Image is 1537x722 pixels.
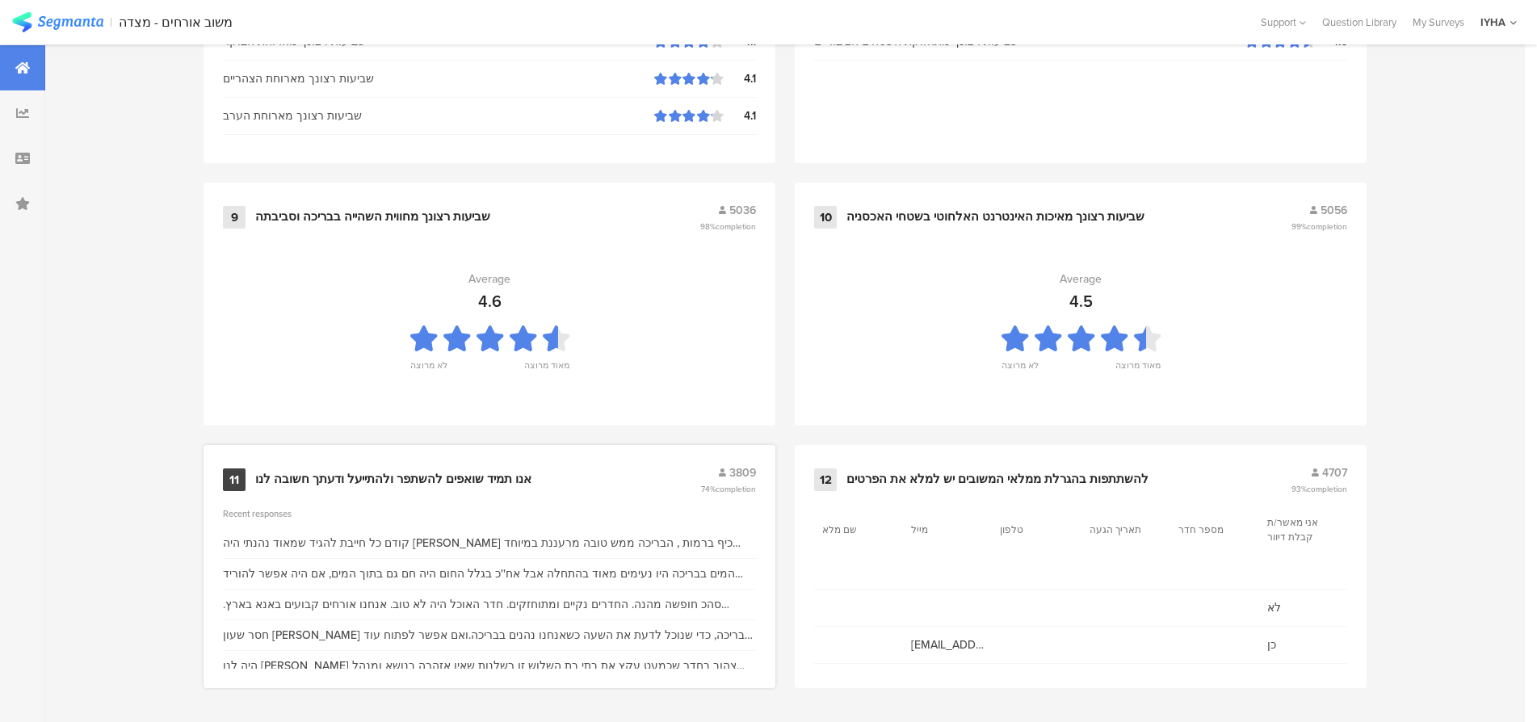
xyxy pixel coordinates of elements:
section: אני מאשר/ת קבלת דיוור [1267,515,1340,544]
div: סהכ חופשה מהנה. החדרים נקיים ומתוחזקים. חדר האוכל היה לא טוב. אנחנו אורחים קבועים באנא בארץ. והפע... [223,596,756,613]
section: מספר חדר [1178,523,1251,537]
div: משוב אורחים - מצדה [119,15,233,30]
span: 98% [700,220,756,233]
section: מייל [911,523,984,537]
div: 4.6 [478,289,502,313]
span: לא [1267,599,1340,616]
span: כן [1267,636,1340,653]
img: segmanta logo [12,12,103,32]
span: completion [1307,483,1347,495]
div: | [110,13,112,31]
span: completion [716,220,756,233]
div: Average [468,271,510,288]
div: להשתתפות בהגרלת ממלאי המשובים יש למלא את הפרטים [846,472,1149,488]
div: המים בבריכה היו נעימים מאוד בהתחלה אבל אח''כ בגלל החום היה חם גם בתוך המים, אם היה אפשר להוריד קצ... [223,565,756,582]
span: completion [716,483,756,495]
div: לא מרוצה [410,359,447,381]
span: 5036 [729,202,756,219]
span: 99% [1291,220,1347,233]
div: 11 [223,468,246,491]
a: Question Library [1314,15,1405,30]
div: 9 [223,206,246,229]
div: 10 [814,206,837,229]
div: אנו תמיד שואפים להשתפר ולהתייעל ודעתך חשובה לנו [255,472,531,488]
div: Support [1261,10,1306,35]
section: טלפון [1000,523,1073,537]
span: 74% [701,483,756,495]
span: completion [1307,220,1347,233]
div: IYHA [1480,15,1506,30]
div: היה לנו [PERSON_NAME] צהוב בחדר שכמעט עקץ את בתי בת השלוש זו רשלנות שאין אזהרה בנושא ומנהל המתחם ... [223,657,756,674]
div: 4.1 [724,70,756,87]
div: שביעות רצונך מארוחת הערב [223,107,654,124]
div: מאוד מרוצה [1115,359,1161,381]
div: מאוד מרוצה [524,359,569,381]
div: שביעות רצונך מאיכות האינטרנט האלחוטי בשטחי האכסניה [846,209,1144,225]
div: שביעות רצונך מחווית השהייה בבריכה וסביבתה [255,209,490,225]
section: שם מלא [822,523,895,537]
div: לא מרוצה [1002,359,1039,381]
div: 4.1 [724,107,756,124]
div: Recent responses [223,507,756,520]
div: Average [1060,271,1102,288]
div: חסר שעון [PERSON_NAME] בבריכה, כדי שנוכל לדעת את השעה כשאנחנו נהנים בבריכה.ואם אפשר לפתוח עוד פס ... [223,627,756,644]
div: 12 [814,468,837,491]
section: תאריך הגעה [1090,523,1162,537]
a: My Surveys [1405,15,1472,30]
div: שביעות רצונך מארוחת הצהריים [223,70,654,87]
span: 93% [1291,483,1347,495]
span: 3809 [729,464,756,481]
span: 5056 [1321,202,1347,219]
div: קודם כל חייבת להגיד שמאוד נהנתי היה [PERSON_NAME] כיף ברמות , הבריכה ממש טובה מרעננת במיוחד בחום ... [223,535,756,552]
div: 4.5 [1069,289,1093,313]
span: [EMAIL_ADDRESS][DOMAIN_NAME] [911,636,984,653]
span: 4707 [1322,464,1347,481]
